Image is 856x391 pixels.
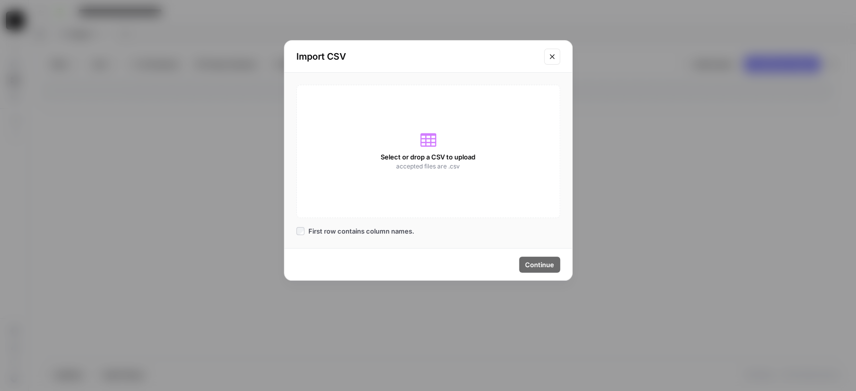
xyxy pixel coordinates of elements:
span: accepted files are .csv [396,162,460,171]
button: Continue [519,257,560,273]
span: First row contains column names. [308,226,414,236]
button: Close modal [544,49,560,65]
span: Select or drop a CSV to upload [381,152,475,162]
h2: Import CSV [296,50,538,64]
span: Continue [525,260,554,270]
input: First row contains column names. [296,227,304,235]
